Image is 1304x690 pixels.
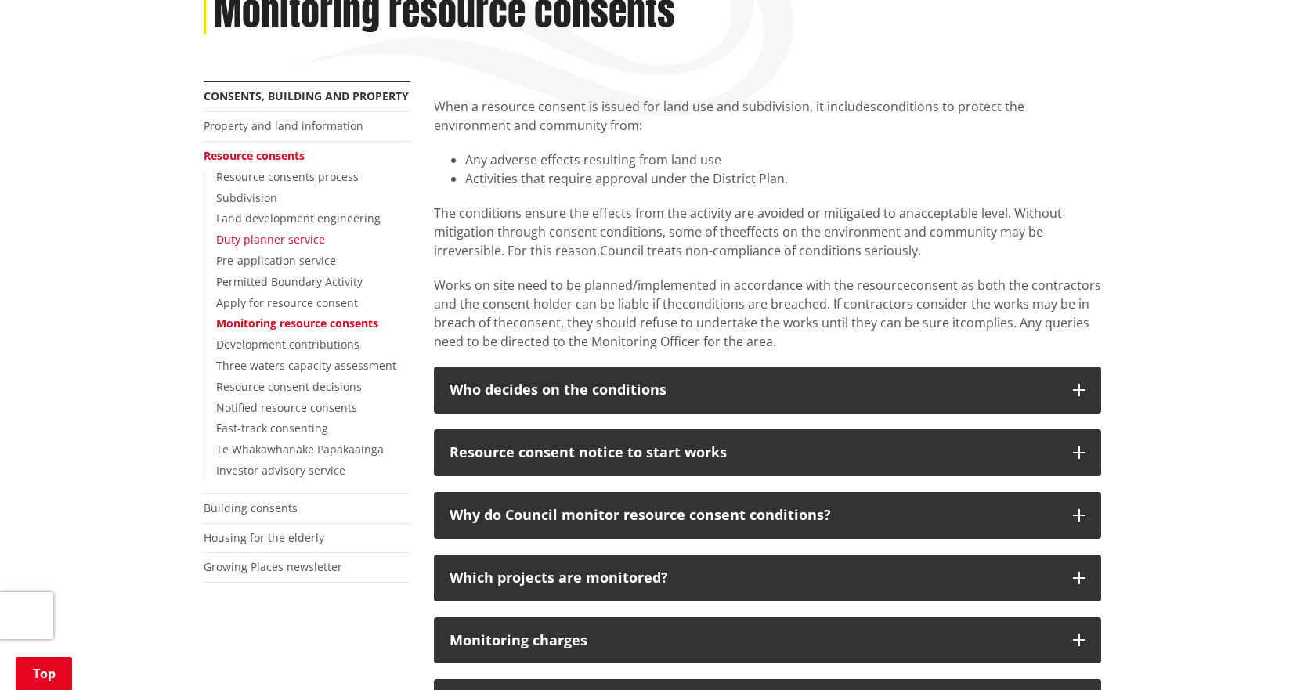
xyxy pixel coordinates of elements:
[204,500,298,515] a: Building consents
[1232,624,1288,681] iframe: Messenger Launcher
[450,508,1057,523] div: Why do Council monitor resource consent conditions?
[216,337,359,352] a: Development contributions
[216,232,325,247] a: Duty planner service
[216,442,384,457] a: Te Whakawhanake Papakaainga
[434,204,1101,260] p: The conditions ensure the effects from the activity are avoided or mitigated to anacceptable leve...
[465,150,1101,169] li: Any adverse effects resulting from land use​
[216,421,328,435] a: Fast-track consenting
[204,148,305,163] a: Resource consents
[434,617,1101,664] button: Monitoring charges
[204,559,342,574] a: Growing Places newsletter
[216,316,378,331] a: Monitoring resource consents
[450,633,1057,648] div: Monitoring charges
[216,274,363,289] a: Permitted Boundary Activity
[204,89,409,103] a: Consents, building and property
[434,555,1101,601] button: Which projects are monitored?
[216,190,277,205] a: Subdivision
[216,295,358,310] a: Apply for resource consent
[216,211,381,226] a: Land development engineering
[216,358,396,373] a: Three waters capacity assessment
[434,97,1101,135] p: When a resource consent is issued for land use and subdivision, it includesconditions to protect ...
[204,118,363,133] a: Property and land information
[204,530,324,545] a: Housing for the elderly
[450,445,1057,461] div: Resource consent notice to start works
[465,169,1101,188] li: Activities that require approval under the District Plan​.
[16,657,72,690] a: Top
[450,382,1057,398] div: Who decides on the conditions
[450,570,1057,586] div: Which projects are monitored?
[434,429,1101,476] button: Resource consent notice to start works
[216,400,357,415] a: Notified resource consents
[434,367,1101,414] button: Who decides on the conditions
[434,276,1101,351] p: Works on site need to be planned/implemented in accordance with the resourceconsent as both the c...
[216,253,336,268] a: Pre-application service
[216,379,362,394] a: Resource consent decisions
[434,492,1101,539] button: Why do Council monitor resource consent conditions?
[216,169,359,184] a: Resource consents process
[216,463,345,478] a: Investor advisory service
